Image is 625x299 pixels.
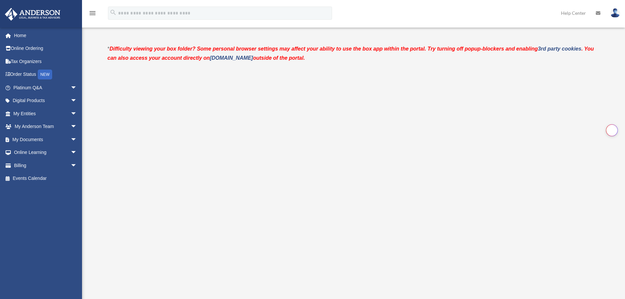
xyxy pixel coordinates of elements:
a: Billingarrow_drop_down [5,159,87,172]
a: My Documentsarrow_drop_down [5,133,87,146]
span: arrow_drop_down [71,133,84,146]
a: Digital Productsarrow_drop_down [5,94,87,107]
a: My Anderson Teamarrow_drop_down [5,120,87,133]
a: Online Ordering [5,42,87,55]
span: arrow_drop_down [71,81,84,95]
a: Home [5,29,87,42]
span: arrow_drop_down [71,94,84,108]
a: Tax Organizers [5,55,87,68]
span: arrow_drop_down [71,159,84,172]
i: search [110,9,117,16]
img: Anderson Advisors Platinum Portal [3,8,62,21]
div: NEW [38,70,52,79]
a: [DOMAIN_NAME] [210,55,253,61]
span: arrow_drop_down [71,107,84,120]
img: User Pic [610,8,620,18]
span: arrow_drop_down [71,146,84,160]
a: Online Learningarrow_drop_down [5,146,87,159]
span: arrow_drop_down [71,120,84,134]
i: menu [89,9,96,17]
strong: Difficulty viewing your box folder? Some personal browser settings may affect your ability to use... [108,46,594,61]
a: My Entitiesarrow_drop_down [5,107,87,120]
a: Platinum Q&Aarrow_drop_down [5,81,87,94]
a: Order StatusNEW [5,68,87,81]
a: menu [89,11,96,17]
a: Events Calendar [5,172,87,185]
a: 3rd party cookies [538,46,581,52]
